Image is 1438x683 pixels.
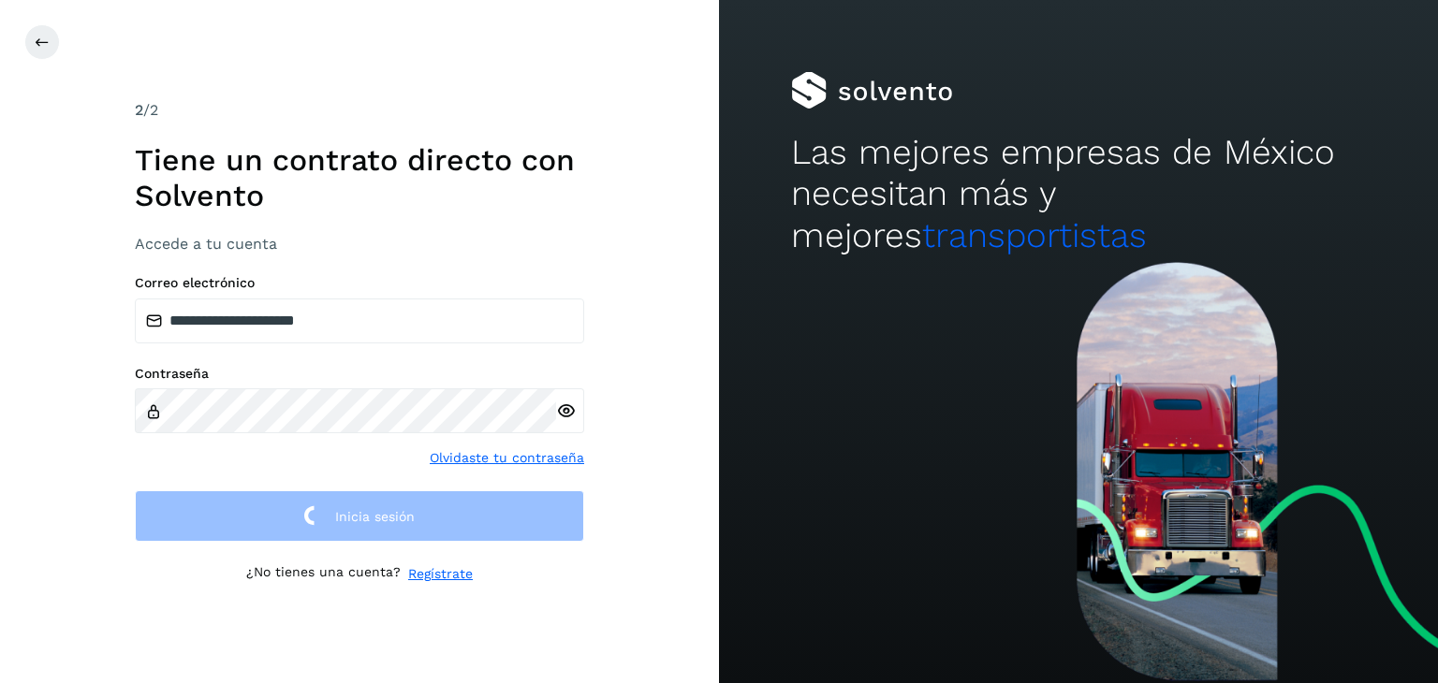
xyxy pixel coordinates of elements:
label: Correo electrónico [135,275,584,291]
h2: Las mejores empresas de México necesitan más y mejores [791,132,1366,256]
a: Olvidaste tu contraseña [430,448,584,468]
label: Contraseña [135,366,584,382]
button: Inicia sesión [135,490,584,542]
p: ¿No tienes una cuenta? [246,564,401,584]
span: 2 [135,101,143,119]
span: transportistas [922,215,1147,255]
div: /2 [135,99,584,122]
a: Regístrate [408,564,473,584]
h3: Accede a tu cuenta [135,235,584,253]
span: Inicia sesión [335,510,415,523]
h1: Tiene un contrato directo con Solvento [135,142,584,214]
